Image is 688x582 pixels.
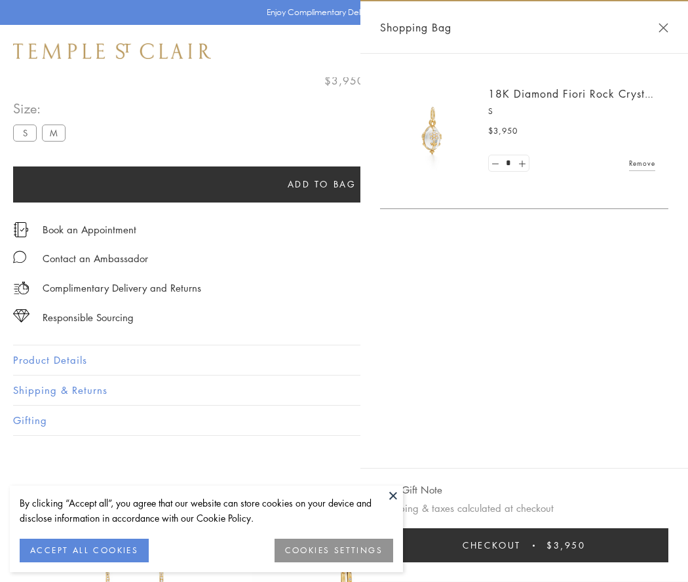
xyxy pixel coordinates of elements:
label: S [13,125,37,141]
div: Responsible Sourcing [43,309,134,326]
div: By clicking “Accept all”, you agree that our website can store cookies on your device and disclos... [20,495,393,526]
img: icon_appointment.svg [13,222,29,237]
div: Contact an Ambassador [43,250,148,267]
p: Shipping & taxes calculated at checkout [380,500,668,516]
a: Remove [629,156,655,170]
img: P51889-E11FIORI [393,92,472,170]
h3: You May Also Like [33,482,655,503]
button: Shipping & Returns [13,376,675,405]
span: Shopping Bag [380,19,451,36]
p: S [488,105,655,118]
button: Checkout $3,950 [380,528,668,562]
img: Temple St. Clair [13,43,211,59]
img: icon_sourcing.svg [13,309,29,322]
button: Gifting [13,406,675,435]
span: Add to bag [288,177,356,191]
button: ACCEPT ALL COOKIES [20,539,149,562]
img: icon_delivery.svg [13,280,29,296]
button: Add Gift Note [380,482,442,498]
span: Checkout [463,538,521,553]
span: Size: [13,98,71,119]
button: Product Details [13,345,675,375]
span: $3,950 [488,125,518,138]
span: $3,950 [546,538,586,553]
a: Set quantity to 2 [515,155,528,172]
button: COOKIES SETTINGS [275,539,393,562]
label: M [42,125,66,141]
a: Book an Appointment [43,222,136,237]
p: Enjoy Complimentary Delivery & Returns [267,6,415,19]
img: MessageIcon-01_2.svg [13,250,26,263]
a: Set quantity to 0 [489,155,502,172]
p: Complimentary Delivery and Returns [43,280,201,296]
span: $3,950 [324,72,364,89]
button: Close Shopping Bag [659,23,668,33]
button: Add to bag [13,166,630,203]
